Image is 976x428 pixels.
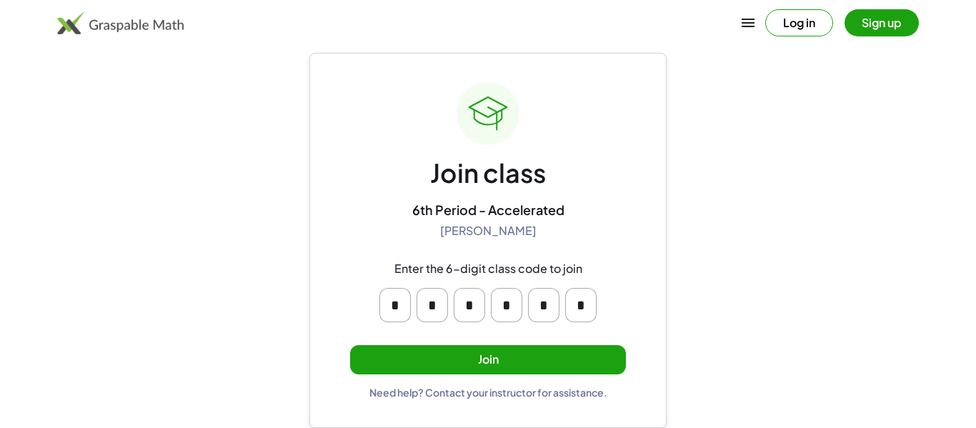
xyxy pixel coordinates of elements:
input: Please enter OTP character 6 [565,288,597,322]
input: Please enter OTP character 1 [379,288,411,322]
div: [PERSON_NAME] [440,224,537,239]
input: Please enter OTP character 5 [528,288,559,322]
input: Please enter OTP character 2 [417,288,448,322]
input: Please enter OTP character 4 [491,288,522,322]
button: Join [350,345,626,374]
div: Enter the 6-digit class code to join [394,262,582,277]
button: Log in [765,9,833,36]
button: Sign up [845,9,919,36]
div: Need help? Contact your instructor for assistance. [369,386,607,399]
div: 6th Period - Accelerated [412,201,564,218]
div: Join class [430,156,546,190]
input: Please enter OTP character 3 [454,288,485,322]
